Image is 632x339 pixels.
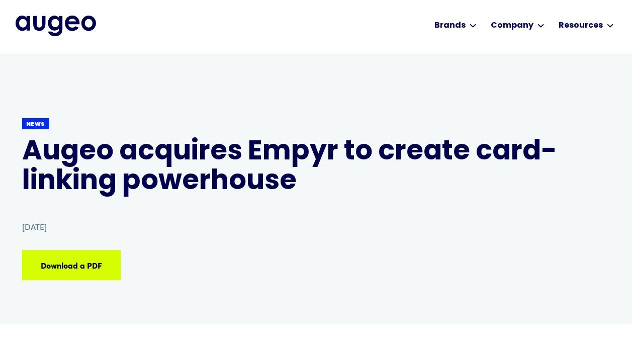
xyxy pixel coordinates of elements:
div: Brands [434,20,466,32]
div: News [26,121,46,128]
div: Resources [559,20,603,32]
h1: Augeo acquires Empyr to create card-linking powerhouse [22,138,610,198]
div: [DATE] [22,222,47,234]
a: home [16,16,96,36]
img: Augeo's full logo in midnight blue. [16,16,96,36]
a: Download a PDF [22,250,121,280]
div: Company [491,20,533,32]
